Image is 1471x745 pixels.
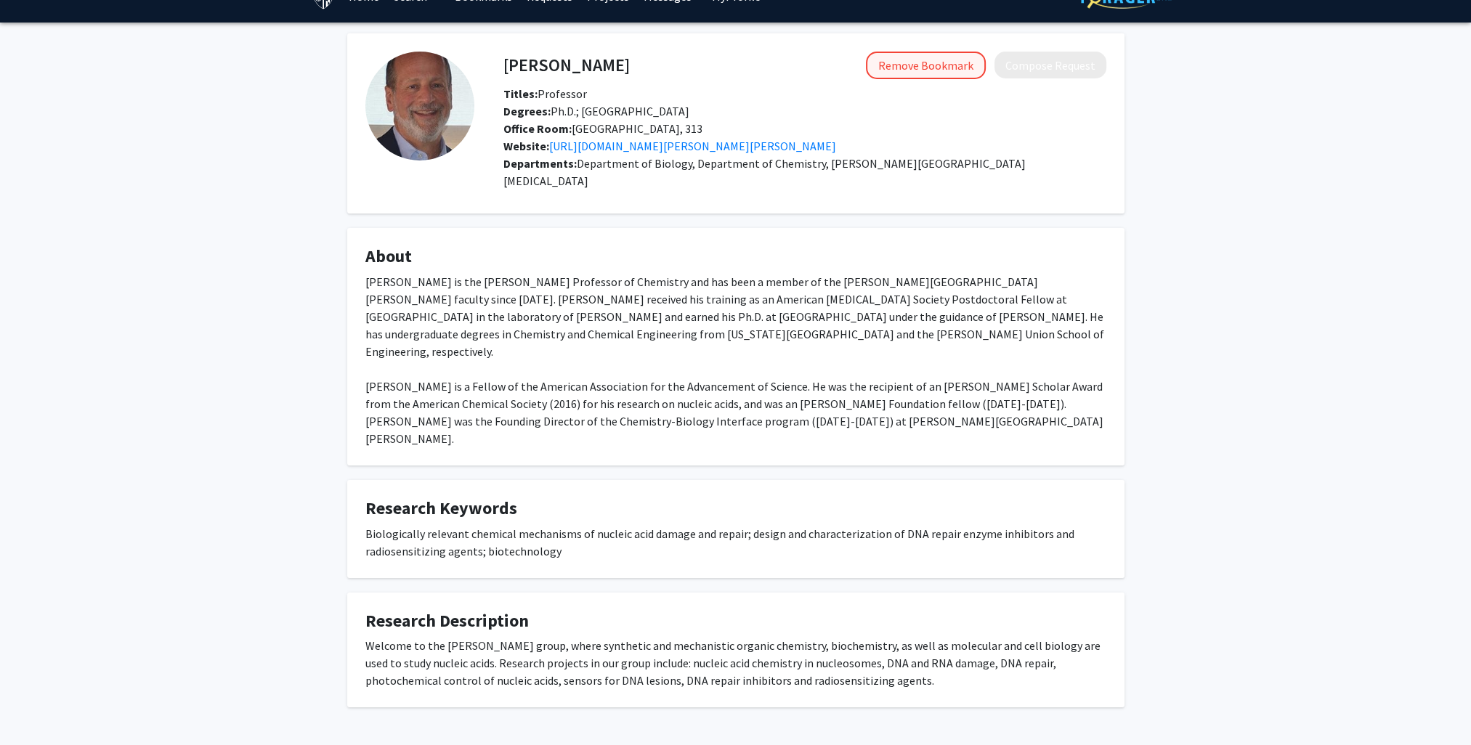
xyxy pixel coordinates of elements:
[503,121,702,136] span: [GEOGRAPHIC_DATA], 313
[365,52,474,160] img: Profile Picture
[503,156,577,171] b: Departments:
[503,52,630,78] h4: [PERSON_NAME]
[503,86,538,101] b: Titles:
[503,156,1026,188] span: Department of Biology, Department of Chemistry, [PERSON_NAME][GEOGRAPHIC_DATA][MEDICAL_DATA]
[365,525,1106,560] div: Biologically relevant chemical mechanisms of nucleic acid damage and repair; design and character...
[503,104,689,118] span: Ph.D.; [GEOGRAPHIC_DATA]
[11,680,62,734] iframe: Chat
[503,86,587,101] span: Professor
[365,637,1106,689] div: Welcome to the [PERSON_NAME] group, where synthetic and mechanistic organic chemistry, biochemist...
[549,139,836,153] a: Opens in a new tab
[365,611,1106,632] h4: Research Description
[365,246,1106,267] h4: About
[503,104,551,118] b: Degrees:
[503,139,549,153] b: Website:
[866,52,986,79] button: Remove Bookmark
[365,498,1106,519] h4: Research Keywords
[365,273,1106,447] div: [PERSON_NAME] is the [PERSON_NAME] Professor of Chemistry and has been a member of the [PERSON_NA...
[994,52,1106,78] button: Compose Request to Marc Greenberg
[503,121,572,136] b: Office Room:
